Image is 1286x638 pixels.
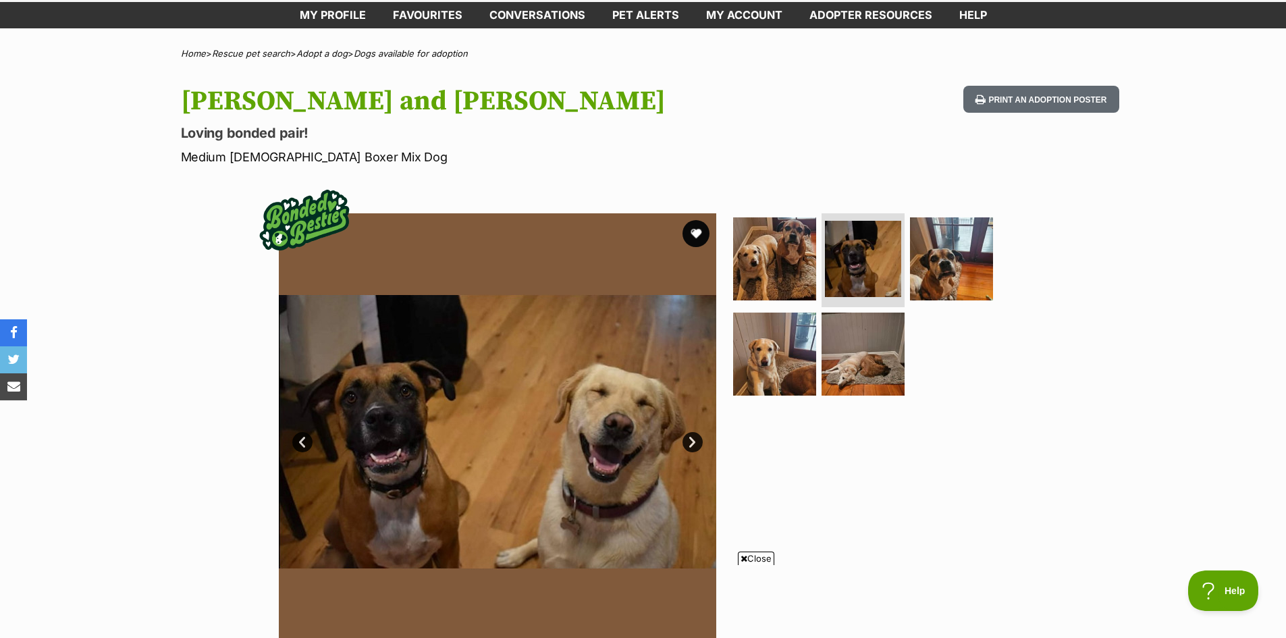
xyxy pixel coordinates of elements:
[738,552,774,565] span: Close
[733,313,816,396] img: Photo of Riley And Lola
[682,220,709,247] button: favourite
[354,48,468,59] a: Dogs available for adoption
[796,2,946,28] a: Adopter resources
[181,48,206,59] a: Home
[181,148,752,166] p: Medium [DEMOGRAPHIC_DATA] Boxer Mix Dog
[825,221,901,297] img: Photo of Riley And Lola
[181,124,752,142] p: Loving bonded pair!
[296,48,348,59] a: Adopt a dog
[682,432,703,452] a: Next
[181,86,752,117] h1: [PERSON_NAME] and [PERSON_NAME]
[286,2,379,28] a: My profile
[910,217,993,300] img: Photo of Riley And Lola
[476,2,599,28] a: conversations
[599,2,693,28] a: Pet alerts
[693,2,796,28] a: My account
[147,49,1140,59] div: > > >
[379,2,476,28] a: Favourites
[250,166,358,274] img: bonded besties
[946,2,1000,28] a: Help
[733,217,816,300] img: Photo of Riley And Lola
[292,432,313,452] a: Prev
[822,313,905,396] img: Photo of Riley And Lola
[1188,570,1259,611] iframe: Help Scout Beacon - Open
[316,570,971,631] iframe: Advertisement
[212,48,290,59] a: Rescue pet search
[963,86,1119,113] button: Print an adoption poster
